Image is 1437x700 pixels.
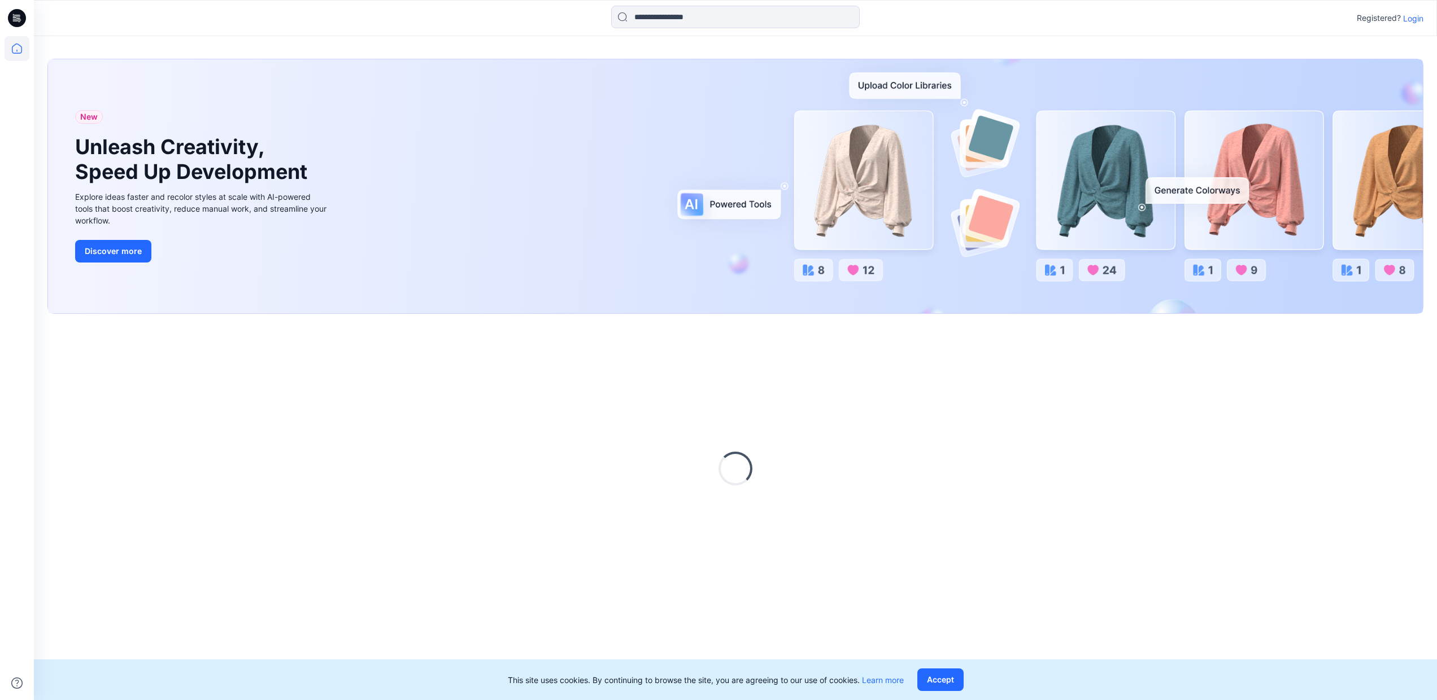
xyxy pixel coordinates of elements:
[1403,12,1423,24] p: Login
[75,135,312,183] h1: Unleash Creativity, Speed Up Development
[508,674,904,686] p: This site uses cookies. By continuing to browse the site, you are agreeing to our use of cookies.
[75,240,329,262] a: Discover more
[1357,11,1401,25] p: Registered?
[862,675,904,685] a: Learn more
[917,668,964,691] button: Accept
[80,110,98,124] span: New
[75,240,151,262] button: Discover more
[75,191,329,226] div: Explore ideas faster and recolor styles at scale with AI-powered tools that boost creativity, red...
